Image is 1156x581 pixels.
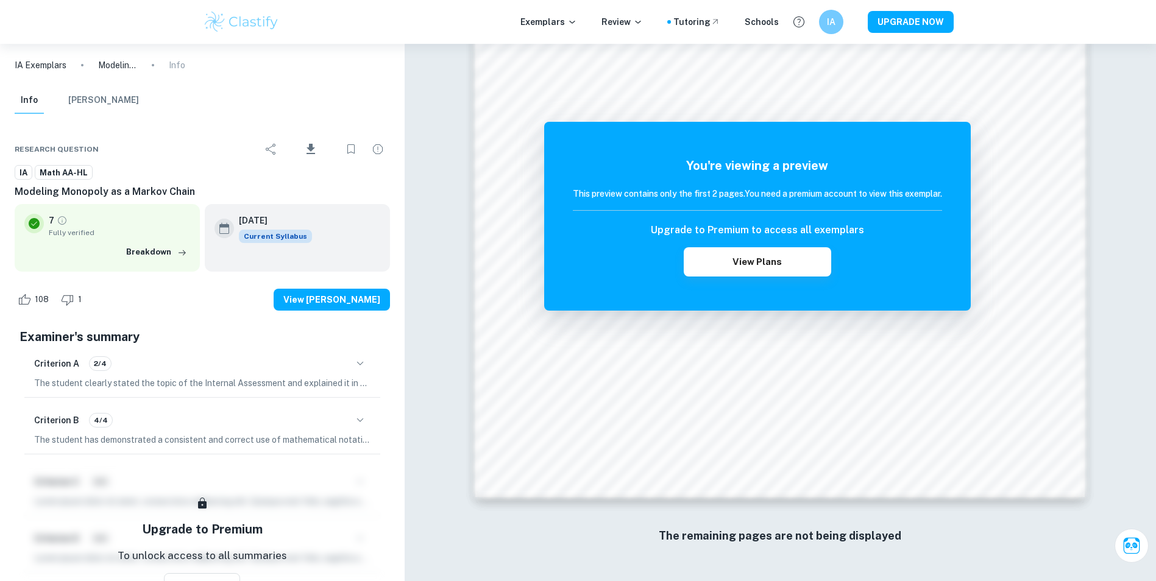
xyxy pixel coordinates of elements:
[366,137,390,161] div: Report issue
[789,12,809,32] button: Help and Feedback
[58,290,88,309] div: Dislike
[57,215,68,226] a: Grade fully verified
[34,414,79,427] h6: Criterion B
[49,214,54,227] p: 7
[35,165,93,180] a: Math AA-HL
[34,376,371,390] p: The student clearly stated the topic of the Internal Assessment and explained it in the introduct...
[142,520,263,538] h5: Upgrade to Premium
[684,247,831,276] button: View Plans
[1115,529,1149,563] button: Ask Clai
[601,15,643,29] p: Review
[673,15,720,29] a: Tutoring
[68,87,139,114] button: [PERSON_NAME]
[20,328,385,346] h5: Examiner's summary
[15,165,32,180] a: IA
[15,58,66,72] a: IA Exemplars
[15,185,390,199] h6: Modeling Monopoly as a Markov Chain
[15,87,44,114] button: Info
[239,230,312,243] div: This exemplar is based on the current syllabus. Feel free to refer to it for inspiration/ideas wh...
[824,15,838,29] h6: IA
[71,294,88,306] span: 1
[35,167,92,179] span: Math AA-HL
[15,144,99,155] span: Research question
[90,415,112,426] span: 4/4
[500,527,1060,544] h6: The remaining pages are not being displayed
[28,294,55,306] span: 108
[274,289,390,311] button: View [PERSON_NAME]
[819,10,843,34] button: IA
[123,243,190,261] button: Breakdown
[169,58,185,72] p: Info
[286,133,336,165] div: Download
[15,290,55,309] div: Like
[49,227,190,238] span: Fully verified
[34,357,79,370] h6: Criterion A
[15,167,32,179] span: IA
[868,11,954,33] button: UPGRADE NOW
[745,15,779,29] a: Schools
[239,230,312,243] span: Current Syllabus
[239,214,302,227] h6: [DATE]
[259,137,283,161] div: Share
[98,58,137,72] p: Modeling Monopoly as a Markov Chain
[34,433,371,446] p: The student has demonstrated a consistent and correct use of mathematical notation, symbols, and ...
[573,157,942,175] h5: You're viewing a preview
[573,187,942,200] h6: This preview contains only the first 2 pages. You need a premium account to view this exemplar.
[520,15,577,29] p: Exemplars
[339,137,363,161] div: Bookmark
[651,223,864,238] h6: Upgrade to Premium to access all exemplars
[203,10,280,34] img: Clastify logo
[90,358,111,369] span: 2/4
[118,548,287,564] p: To unlock access to all summaries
